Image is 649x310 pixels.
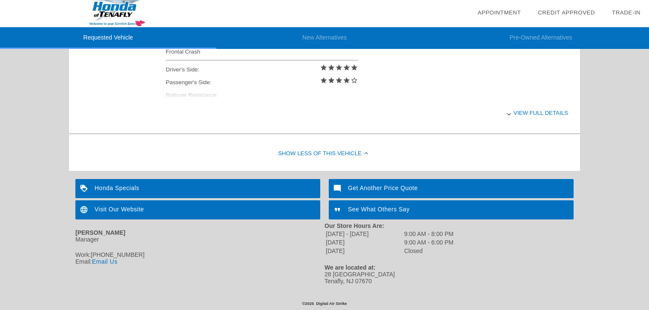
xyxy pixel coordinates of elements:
[75,200,95,219] img: ic_language_white_24dp_2x.png
[477,9,521,16] a: Appointment
[325,230,403,238] td: [DATE] - [DATE]
[612,9,640,16] a: Trade-In
[92,258,118,265] a: Email Us
[75,200,320,219] a: Visit Our Website
[329,179,348,198] img: ic_mode_comment_white_24dp_2x.png
[320,77,327,84] i: star
[91,251,144,258] span: [PHONE_NUMBER]
[350,64,358,71] i: star
[320,64,327,71] i: star
[75,229,125,236] strong: [PERSON_NAME]
[343,64,350,71] i: star
[433,27,649,49] li: Pre-Owned Alternatives
[325,247,403,255] td: [DATE]
[216,27,433,49] li: New Alternatives
[75,236,324,243] div: Manager
[343,77,350,84] i: star
[324,222,384,229] strong: Our Store Hours Are:
[404,239,454,246] td: 9:00 AM - 6:00 PM
[166,76,358,89] div: Passenger's Side:
[329,200,348,219] img: ic_format_quote_white_24dp_2x.png
[75,179,320,198] a: Honda Specials
[75,258,324,265] div: Email:
[75,251,324,258] div: Work:
[325,239,403,246] td: [DATE]
[538,9,595,16] a: Credit Approved
[404,230,454,238] td: 9:00 AM - 8:00 PM
[329,200,574,219] a: See What Others Say
[335,77,343,84] i: star
[404,247,454,255] td: Closed
[327,64,335,71] i: star
[324,271,574,284] div: 28 [GEOGRAPHIC_DATA] Tenafly, NJ 07670
[335,64,343,71] i: star
[166,63,358,76] div: Driver's Side:
[75,179,95,198] img: ic_loyalty_white_24dp_2x.png
[324,264,376,271] strong: We are located at:
[350,77,358,84] i: star_border
[329,179,574,198] a: Get Another Price Quote
[327,77,335,84] i: star
[69,137,580,171] div: Show Less of this Vehicle
[166,102,568,123] div: View full details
